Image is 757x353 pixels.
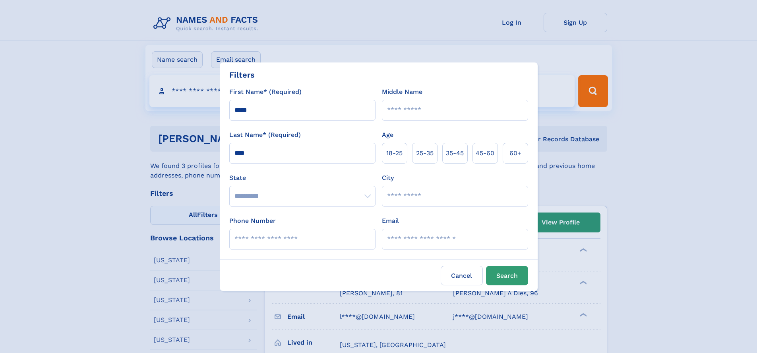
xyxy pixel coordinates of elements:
span: 45‑60 [476,148,494,158]
label: Middle Name [382,87,422,97]
span: 60+ [509,148,521,158]
label: City [382,173,394,183]
label: Cancel [441,266,483,285]
button: Search [486,266,528,285]
label: First Name* (Required) [229,87,302,97]
label: Phone Number [229,216,276,226]
span: 18‑25 [386,148,403,158]
div: Filters [229,69,255,81]
label: State [229,173,376,183]
label: Last Name* (Required) [229,130,301,140]
span: 35‑45 [446,148,464,158]
label: Email [382,216,399,226]
label: Age [382,130,393,140]
span: 25‑35 [416,148,434,158]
